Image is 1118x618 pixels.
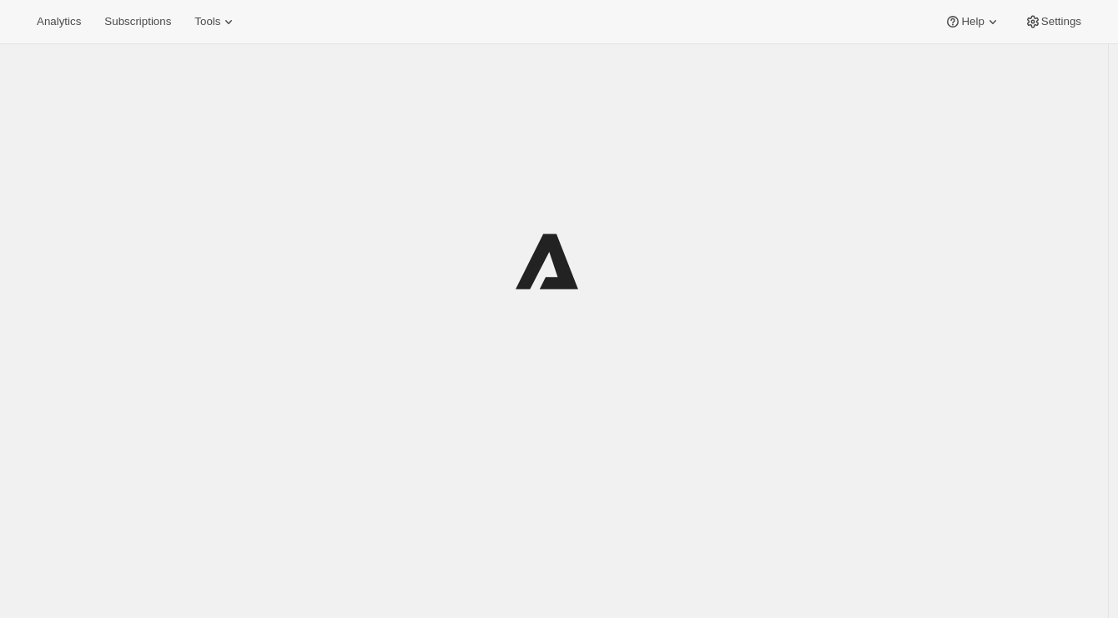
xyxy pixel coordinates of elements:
span: Tools [194,15,220,28]
button: Help [934,10,1010,33]
button: Analytics [27,10,91,33]
button: Tools [184,10,247,33]
span: Help [961,15,984,28]
span: Analytics [37,15,81,28]
button: Settings [1015,10,1091,33]
span: Settings [1041,15,1081,28]
span: Subscriptions [104,15,171,28]
button: Subscriptions [94,10,181,33]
